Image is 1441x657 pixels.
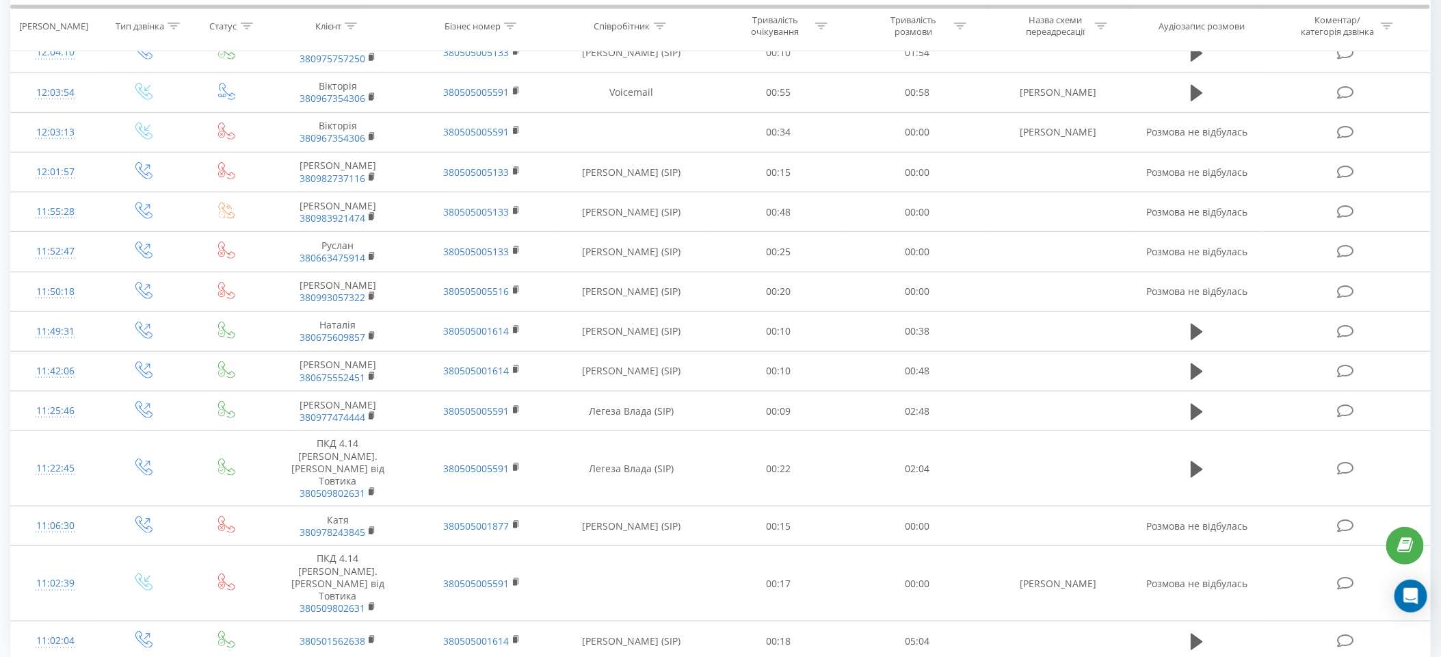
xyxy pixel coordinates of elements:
[1146,245,1247,258] span: Розмова не відбулась
[25,279,85,305] div: 11:50:18
[25,79,85,106] div: 12:03:54
[709,272,848,311] td: 00:20
[300,371,365,384] a: 380675552451
[300,211,365,224] a: 380983921474
[300,331,365,344] a: 380675609857
[444,404,510,417] a: 380505005591
[444,125,510,138] a: 380505005591
[848,546,987,621] td: 00:00
[25,198,85,225] div: 11:55:28
[19,20,88,31] div: [PERSON_NAME]
[25,238,85,265] div: 11:52:47
[848,272,987,311] td: 00:00
[1146,519,1247,532] span: Розмова не відбулась
[848,73,987,112] td: 00:58
[25,513,85,539] div: 11:06:30
[554,232,709,272] td: [PERSON_NAME] (SIP)
[554,431,709,506] td: Легеза Влада (SIP)
[1146,205,1247,218] span: Розмова не відбулась
[265,73,410,112] td: Вікторія
[848,431,987,506] td: 02:04
[25,628,85,654] div: 11:02:04
[709,192,848,232] td: 00:48
[739,14,812,38] div: Тривалість очікування
[709,391,848,431] td: 00:09
[1146,125,1247,138] span: Розмова не відбулась
[1146,285,1247,298] span: Розмова не відбулась
[986,73,1131,112] td: [PERSON_NAME]
[300,602,365,615] a: 380509802631
[554,351,709,391] td: [PERSON_NAME] (SIP)
[444,166,510,179] a: 380505005133
[554,311,709,351] td: [PERSON_NAME] (SIP)
[265,192,410,232] td: [PERSON_NAME]
[265,311,410,351] td: Наталія
[265,33,410,73] td: [PERSON_NAME]
[848,311,987,351] td: 00:38
[1159,20,1245,31] div: Аудіозапис розмови
[1146,577,1247,590] span: Розмова не відбулась
[300,251,365,264] a: 380663475914
[709,431,848,506] td: 00:22
[554,272,709,311] td: [PERSON_NAME] (SIP)
[25,398,85,424] div: 11:25:46
[444,86,510,99] a: 380505005591
[300,131,365,144] a: 380967354306
[265,153,410,192] td: [PERSON_NAME]
[709,351,848,391] td: 00:10
[1394,580,1427,613] div: Open Intercom Messenger
[25,39,85,66] div: 12:04:10
[848,391,987,431] td: 02:48
[116,20,164,31] div: Тип дзвінка
[848,192,987,232] td: 00:00
[554,506,709,546] td: [PERSON_NAME] (SIP)
[300,52,365,65] a: 380975757250
[300,172,365,185] a: 380982737116
[444,245,510,258] a: 380505005133
[300,526,365,539] a: 380978243845
[445,20,501,31] div: Бізнес номер
[444,364,510,377] a: 380505001614
[444,205,510,218] a: 380505005133
[300,487,365,500] a: 380509802631
[210,20,237,31] div: Статус
[444,285,510,298] a: 380505005516
[265,506,410,546] td: Катя
[265,272,410,311] td: [PERSON_NAME]
[848,232,987,272] td: 00:00
[709,112,848,152] td: 00:34
[709,506,848,546] td: 00:15
[877,14,951,38] div: Тривалість розмови
[444,577,510,590] a: 380505005591
[265,546,410,621] td: ПКД 4.14 [PERSON_NAME]. [PERSON_NAME] від Товтика
[444,519,510,532] a: 380505001877
[554,33,709,73] td: [PERSON_NAME] (SIP)
[265,431,410,506] td: ПКД 4.14 [PERSON_NAME]. [PERSON_NAME] від Товтика
[25,318,85,345] div: 11:49:31
[848,33,987,73] td: 01:54
[709,153,848,192] td: 00:15
[265,391,410,431] td: [PERSON_NAME]
[444,634,510,647] a: 380505001614
[709,33,848,73] td: 00:10
[300,411,365,424] a: 380977474444
[25,455,85,482] div: 11:22:45
[554,391,709,431] td: Легеза Влада (SIP)
[300,92,365,105] a: 380967354306
[315,20,341,31] div: Клієнт
[848,506,987,546] td: 00:00
[848,153,987,192] td: 00:00
[848,351,987,391] td: 00:48
[265,351,410,391] td: [PERSON_NAME]
[1018,14,1092,38] div: Назва схеми переадресації
[25,570,85,597] div: 11:02:39
[709,73,848,112] td: 00:55
[554,153,709,192] td: [PERSON_NAME] (SIP)
[444,324,510,337] a: 380505001614
[444,46,510,59] a: 380505005133
[265,232,410,272] td: Руслан
[554,73,709,112] td: Voicemail
[25,358,85,385] div: 11:42:06
[709,232,848,272] td: 00:25
[709,546,848,621] td: 00:17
